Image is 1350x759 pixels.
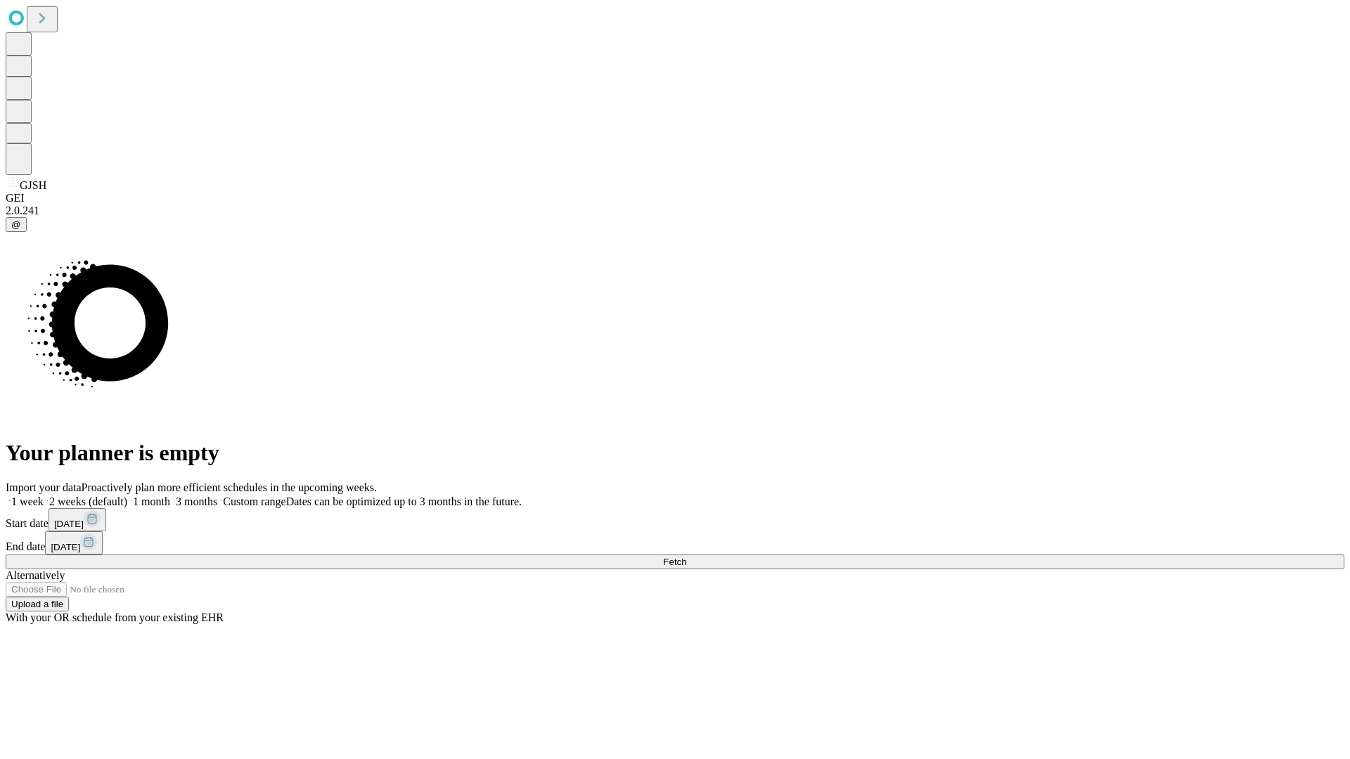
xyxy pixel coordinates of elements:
span: @ [11,219,21,230]
span: [DATE] [54,519,84,529]
div: Start date [6,508,1344,531]
button: @ [6,217,27,232]
span: GJSH [20,179,46,191]
div: End date [6,531,1344,554]
span: 3 months [176,495,217,507]
button: Upload a file [6,597,69,611]
span: Dates can be optimized up to 3 months in the future. [286,495,522,507]
span: 1 month [133,495,170,507]
span: 2 weeks (default) [49,495,127,507]
span: Alternatively [6,569,65,581]
div: GEI [6,192,1344,205]
div: 2.0.241 [6,205,1344,217]
span: With your OR schedule from your existing EHR [6,611,224,623]
h1: Your planner is empty [6,440,1344,466]
span: 1 week [11,495,44,507]
span: Custom range [223,495,285,507]
button: [DATE] [45,531,103,554]
span: Fetch [663,557,686,567]
button: Fetch [6,554,1344,569]
button: [DATE] [49,508,106,531]
span: [DATE] [51,542,80,552]
span: Proactively plan more efficient schedules in the upcoming weeks. [82,481,377,493]
span: Import your data [6,481,82,493]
